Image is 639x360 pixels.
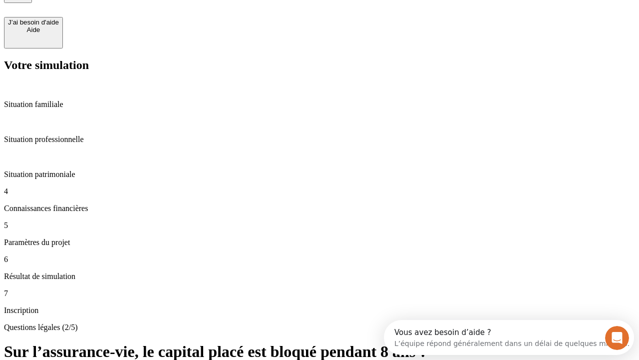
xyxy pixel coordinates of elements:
[4,238,635,247] p: Paramètres du projet
[4,4,275,31] div: Ouvrir le Messenger Intercom
[605,326,629,350] iframe: Intercom live chat
[4,289,635,298] p: 7
[10,8,246,16] div: Vous avez besoin d’aide ?
[10,16,246,27] div: L’équipe répond généralement dans un délai de quelques minutes.
[4,100,635,109] p: Situation familiale
[4,306,635,315] p: Inscription
[384,320,634,355] iframe: Intercom live chat discovery launcher
[4,58,635,72] h2: Votre simulation
[4,17,63,48] button: J’ai besoin d'aideAide
[4,135,635,144] p: Situation professionnelle
[4,272,635,281] p: Résultat de simulation
[4,221,635,230] p: 5
[4,170,635,179] p: Situation patrimoniale
[4,255,635,264] p: 6
[8,18,59,26] div: J’ai besoin d'aide
[4,187,635,196] p: 4
[4,323,635,332] p: Questions légales (2/5)
[4,204,635,213] p: Connaissances financières
[8,26,59,33] div: Aide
